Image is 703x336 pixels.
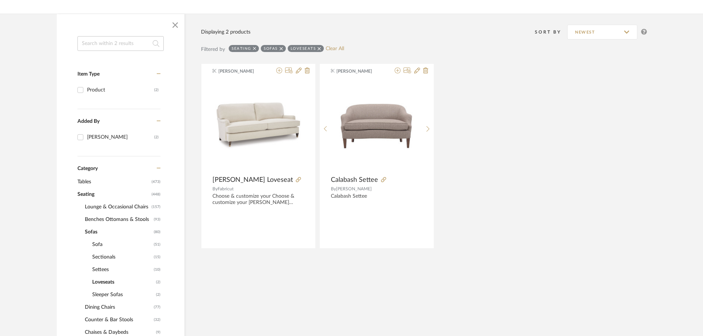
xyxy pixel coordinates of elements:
[77,188,150,201] span: Seating
[535,28,567,36] div: Sort By
[87,131,154,143] div: [PERSON_NAME]
[154,214,160,225] span: (93)
[156,289,160,301] span: (2)
[336,68,383,75] span: [PERSON_NAME]
[291,46,316,51] div: Loveseats
[85,226,152,238] span: Sofas
[212,98,304,153] img: Kincaid Loveseat
[77,72,100,77] span: Item Type
[154,131,159,143] div: (2)
[218,187,233,191] span: Fabricut
[87,84,154,96] div: Product
[154,84,159,96] div: (2)
[331,91,422,160] img: Calabash Settee
[92,251,152,263] span: Sectionals
[154,301,160,313] span: (77)
[154,251,160,263] span: (15)
[212,176,293,184] span: [PERSON_NAME] Loveseat
[331,187,336,191] span: By
[77,176,150,188] span: Tables
[77,166,98,172] span: Category
[326,46,344,52] a: Clear All
[77,36,164,51] input: Search within 2 results
[92,276,154,288] span: Loveseats
[212,193,304,206] div: Choose & customize your Choose & customize your [PERSON_NAME] Loveseat
[152,201,160,213] span: (157)
[77,119,100,124] span: Added By
[154,226,160,238] span: (80)
[85,314,152,326] span: Counter & Bar Stools
[331,176,378,184] span: Calabash Settee
[331,193,423,206] div: Calabash Settee
[152,188,160,200] span: (448)
[154,314,160,326] span: (32)
[218,68,265,75] span: [PERSON_NAME]
[156,276,160,288] span: (2)
[92,288,154,301] span: Sleeper Sofas
[212,80,304,172] div: 0
[85,301,152,314] span: Dining Chairs
[201,28,250,36] div: Displaying 2 products
[264,46,278,51] div: Sofas
[154,239,160,250] span: (51)
[168,18,183,32] button: Close
[85,201,150,213] span: Lounge & Occasional Chairs
[92,263,152,276] span: Settees
[331,80,422,172] div: 0
[212,187,218,191] span: By
[232,46,251,51] div: Seating
[336,187,372,191] span: [PERSON_NAME]
[154,264,160,276] span: (10)
[92,238,152,251] span: Sofa
[85,213,152,226] span: Benches Ottomans & Stools
[152,176,160,188] span: (473)
[201,45,225,53] div: Filtered by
